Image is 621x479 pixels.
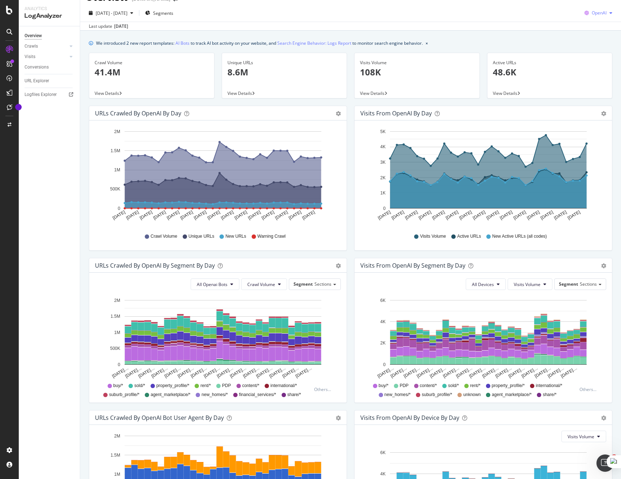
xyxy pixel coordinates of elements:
button: Visits Volume [561,431,606,442]
text: [DATE] [486,210,500,221]
text: 500K [110,346,120,351]
text: 3K [380,160,386,165]
div: info banner [89,39,612,47]
span: Segments [153,10,173,16]
span: PDP [400,383,409,389]
text: [DATE] [139,210,153,221]
div: We introduced 2 new report templates: to track AI bot activity on your website, and to monitor se... [96,39,423,47]
p: 108K [360,66,474,78]
text: [DATE] [431,210,446,221]
svg: A chart. [360,296,606,379]
p: 48.6K [493,66,607,78]
button: OpenAI [582,7,615,19]
span: View Details [360,90,385,96]
div: Logfiles Explorer [25,91,57,98]
text: 1.5M [110,453,120,458]
div: URLs Crawled by OpenAI by day [95,110,181,117]
text: [DATE] [404,210,418,221]
text: [DATE] [391,210,405,221]
button: [DATE] - [DATE] [86,7,136,19]
p: 8.6M [227,66,342,78]
div: Overview [25,32,42,40]
text: [DATE] [472,210,486,221]
text: [DATE] [247,210,262,221]
span: Unique URLs [188,233,214,239]
text: 1.5M [110,314,120,319]
span: Visits Volume [514,281,540,287]
text: 0 [383,206,386,211]
div: gear [336,263,341,268]
span: All Devices [472,281,494,287]
span: Sections [314,281,331,287]
span: New URLs [225,233,246,239]
text: 0 [118,206,120,211]
span: new_homes/* [385,392,411,398]
text: 2M [114,434,120,439]
span: PDP [222,383,231,389]
span: agent_marketplace/* [492,392,531,398]
span: Crawl Volume [151,233,177,239]
div: Visits From OpenAI By Device By Day [360,414,459,421]
text: 6K [380,298,386,303]
button: All Devices [466,278,506,290]
span: Segment [294,281,313,287]
div: Crawls [25,43,38,50]
span: share/* [287,392,301,398]
span: content/* [420,383,437,389]
div: URLs Crawled by OpenAI bot User Agent By Day [95,414,224,421]
div: URL Explorer [25,77,49,85]
div: Tooltip anchor [15,104,22,110]
text: [DATE] [288,210,302,221]
svg: A chart. [95,126,341,227]
svg: A chart. [95,296,341,379]
div: Conversions [25,63,49,71]
a: Crawls [25,43,68,50]
text: [DATE] [207,210,221,221]
div: Others... [314,386,334,392]
text: 6K [380,450,386,455]
span: Warning Crawl [257,233,286,239]
a: Search Engine Behavior: Logs Report [277,39,351,47]
text: 4K [380,145,386,150]
span: agent_marketplace/* [151,392,190,398]
div: Active URLs [493,60,607,66]
text: [DATE] [193,210,207,221]
div: gear [601,416,606,421]
text: [DATE] [553,210,568,221]
div: Unique URLs [227,60,342,66]
text: 1M [114,472,120,477]
div: gear [336,111,341,116]
text: [DATE] [112,210,126,221]
text: [DATE] [234,210,248,221]
text: 2K [380,175,386,180]
span: [DATE] - [DATE] [96,10,127,16]
text: [DATE] [125,210,140,221]
text: [DATE] [152,210,167,221]
text: [DATE] [179,210,194,221]
text: [DATE] [445,210,459,221]
span: New Active URLs (all codes) [492,233,547,239]
div: gear [601,263,606,268]
a: Conversions [25,63,75,71]
span: property_profile/* [156,383,189,389]
div: gear [336,416,341,421]
span: buy/* [379,383,388,389]
button: Crawl Volume [241,278,287,290]
div: Analytics [25,6,74,12]
text: 2M [114,298,120,303]
span: Visits Volume [568,434,594,440]
span: Active URLs [457,233,481,239]
button: Segments [142,7,176,19]
div: URLs Crawled by OpenAI By Segment By Day [95,262,215,269]
span: View Details [95,90,119,96]
span: property_profile/* [492,383,525,389]
span: Crawl Volume [247,281,275,287]
text: [DATE] [458,210,473,221]
text: 0 [383,362,386,367]
text: [DATE] [526,210,540,221]
span: Visits Volume [420,233,446,239]
span: unknown [463,392,481,398]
